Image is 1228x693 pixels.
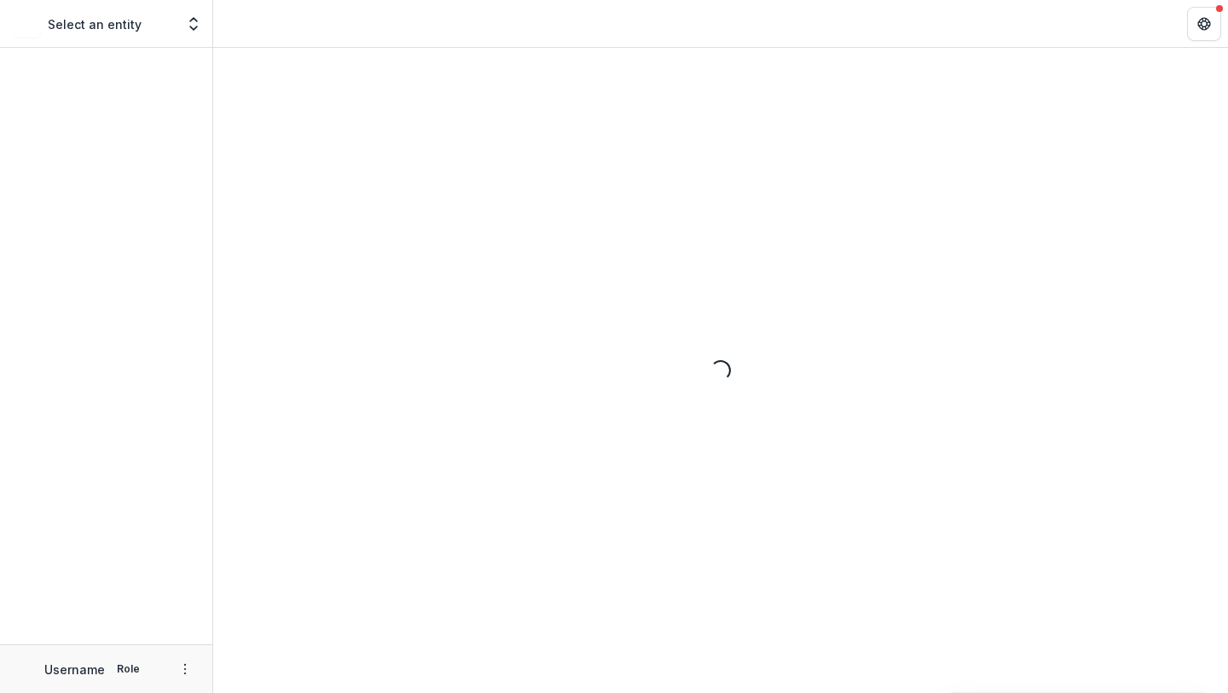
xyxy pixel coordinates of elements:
[175,659,195,679] button: More
[44,661,105,678] p: Username
[48,15,142,33] p: Select an entity
[112,661,145,677] p: Role
[182,7,206,41] button: Open entity switcher
[1187,7,1221,41] button: Get Help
